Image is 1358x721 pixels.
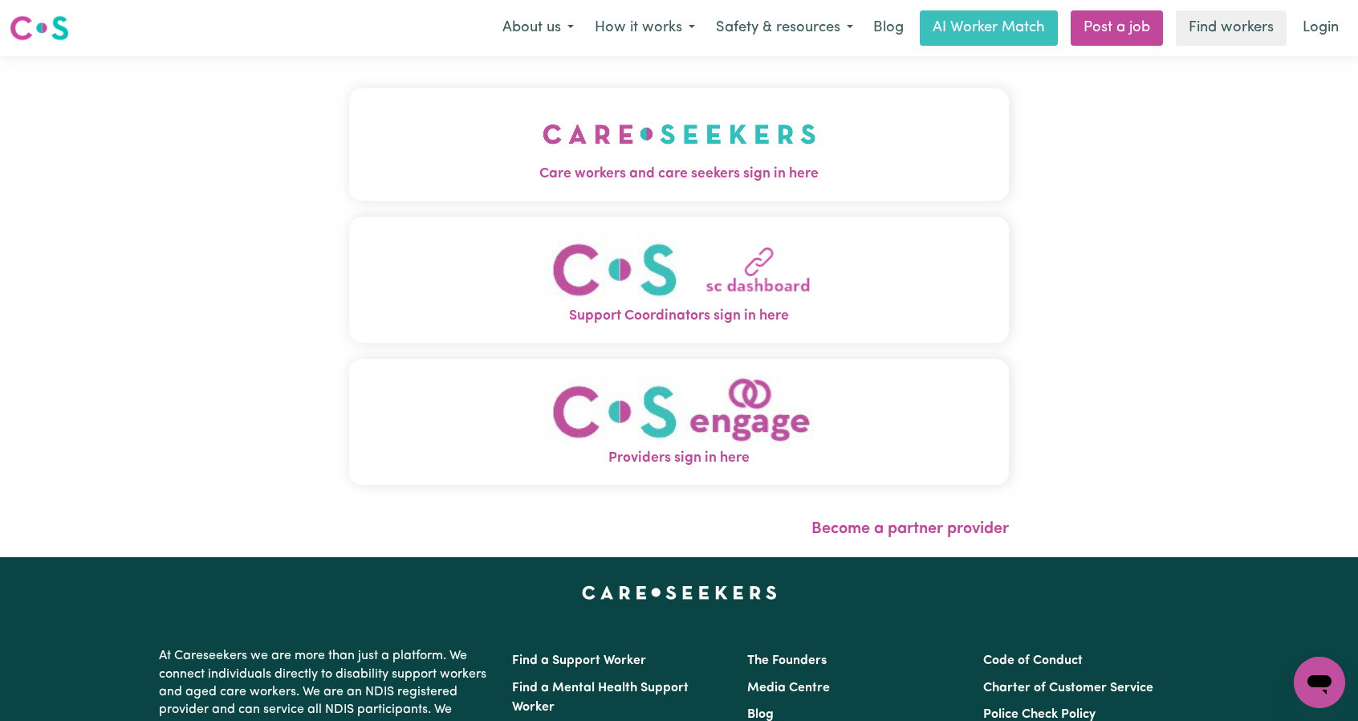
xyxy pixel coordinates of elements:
button: Safety & resources [705,11,864,45]
a: The Founders [747,654,827,667]
a: Charter of Customer Service [983,682,1153,695]
button: Support Coordinators sign in here [349,217,1009,343]
span: Care workers and care seekers sign in here [349,164,1009,185]
button: Care workers and care seekers sign in here [349,88,1009,201]
a: Blog [864,10,913,46]
a: Find a Support Worker [512,654,646,667]
a: Police Check Policy [983,708,1096,721]
a: Post a job [1071,10,1163,46]
iframe: Button to launch messaging window [1294,657,1345,708]
img: Careseekers logo [10,14,69,43]
a: Blog [747,708,774,721]
a: AI Worker Match [920,10,1058,46]
a: Become a partner provider [811,521,1009,537]
a: Careseekers logo [10,10,69,47]
button: About us [492,11,584,45]
a: Code of Conduct [983,654,1083,667]
span: Support Coordinators sign in here [349,306,1009,327]
button: Providers sign in here [349,359,1009,485]
a: Media Centre [747,682,830,695]
a: Find a Mental Health Support Worker [512,682,689,714]
a: Login [1293,10,1348,46]
a: Find workers [1176,10,1287,46]
button: How it works [584,11,705,45]
a: Careseekers home page [582,586,777,599]
span: Providers sign in here [349,448,1009,469]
